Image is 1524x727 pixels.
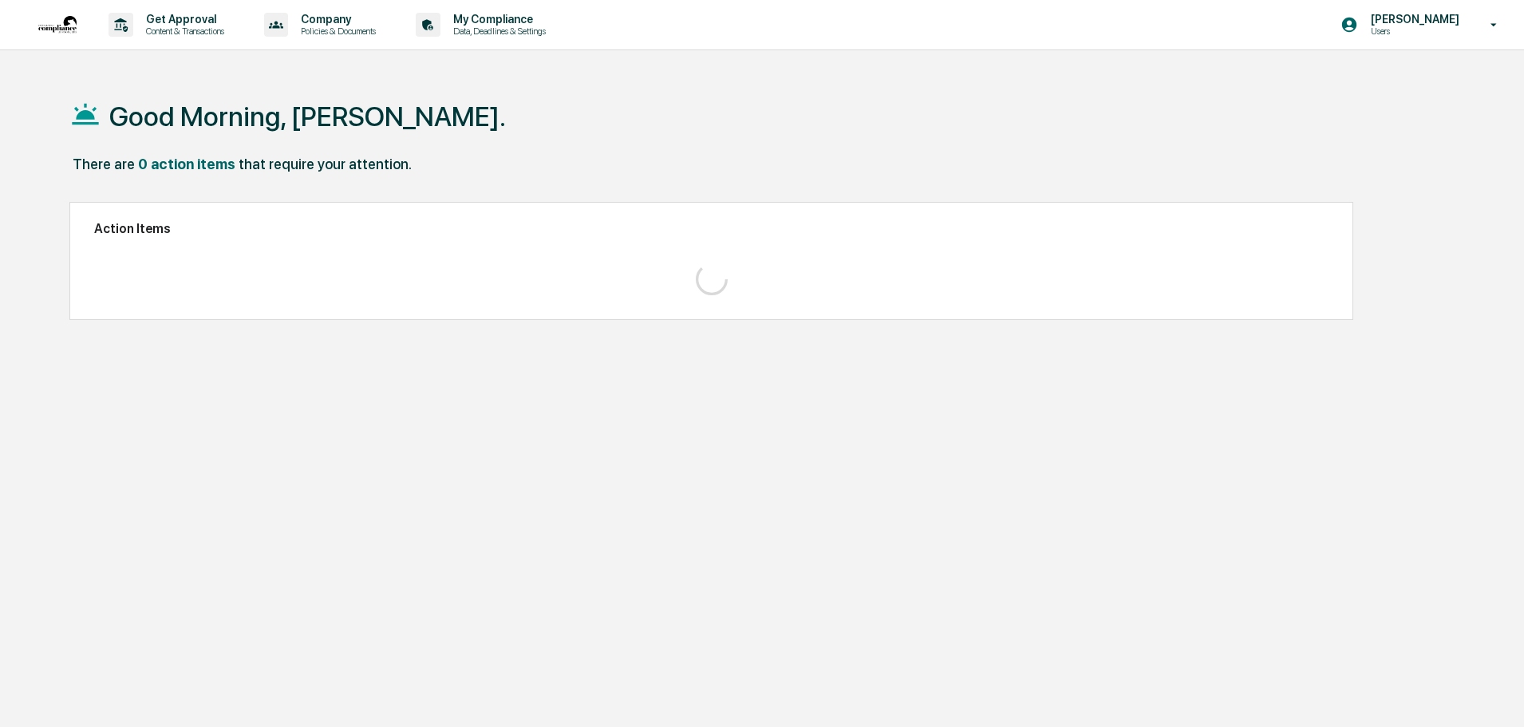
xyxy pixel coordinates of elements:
[1358,26,1467,37] p: Users
[440,26,554,37] p: Data, Deadlines & Settings
[109,101,506,132] h1: Good Morning, [PERSON_NAME].
[138,156,235,172] div: 0 action items
[1358,13,1467,26] p: [PERSON_NAME]
[38,16,77,34] img: logo
[288,26,384,37] p: Policies & Documents
[239,156,412,172] div: that require your attention.
[133,13,232,26] p: Get Approval
[133,26,232,37] p: Content & Transactions
[288,13,384,26] p: Company
[73,156,135,172] div: There are
[94,221,1329,236] h2: Action Items
[440,13,554,26] p: My Compliance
